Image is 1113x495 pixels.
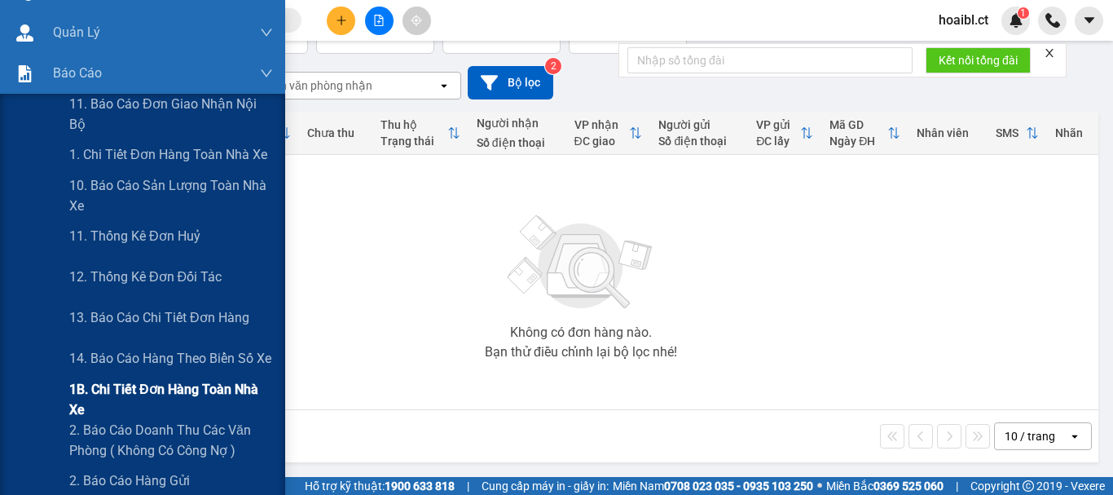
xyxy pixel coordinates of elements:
button: caret-down [1075,7,1103,35]
span: 1. Chi tiết đơn hàng toàn nhà xe [69,144,267,165]
th: Toggle SortBy [372,112,469,155]
span: | [956,477,958,495]
div: Chưa thu [307,126,364,139]
button: file-add [365,7,394,35]
span: Quản Lý [53,22,100,42]
div: Người nhận [477,117,558,130]
span: món [337,29,360,42]
img: svg+xml;base64,PHN2ZyBjbGFzcz0ibGlzdC1wbHVnX19zdmciIHhtbG5zPSJodHRwOi8vd3d3LnczLm9yZy8yMDAwL3N2Zy... [499,206,662,320]
div: Người gửi [658,118,740,131]
span: 0 [451,24,460,43]
div: Trạng thái [381,135,447,148]
div: ĐC lấy [756,135,800,148]
span: Cung cấp máy in - giấy in: [482,477,609,495]
strong: 0708 023 035 - 0935 103 250 [664,480,813,493]
strong: 0369 525 060 [873,480,944,493]
th: Toggle SortBy [988,112,1048,155]
strong: 1900 633 818 [385,480,455,493]
img: warehouse-icon [16,24,33,42]
img: icon-new-feature [1009,13,1023,28]
span: 12. Thống kê đơn đối tác [69,267,222,287]
span: đ [587,29,593,42]
span: 14. Báo cáo hàng theo biển số xe [69,348,271,369]
th: Toggle SortBy [566,112,651,155]
div: Bạn thử điều chỉnh lại bộ lọc nhé! [485,346,677,359]
span: 1B. Chi tiết đơn hàng toàn nhà xe [69,379,273,420]
th: Toggle SortBy [748,112,821,155]
div: Thu hộ [381,118,447,131]
div: Số điện thoại [477,136,558,149]
sup: 2 [545,58,561,74]
div: Số điện thoại [658,135,740,148]
span: down [260,67,273,80]
span: file-add [373,15,385,26]
div: Chọn văn phòng nhận [260,77,372,94]
span: close [1044,47,1055,59]
span: Báo cáo [53,63,102,83]
span: đ [460,29,467,42]
span: 11. Báo cáo đơn giao nhận nội bộ [69,94,273,135]
span: 1 [1020,7,1026,19]
div: SMS [996,126,1027,139]
span: 2. Báo cáo doanh thu các văn phòng ( không có công nợ ) [69,420,273,461]
svg: open [438,79,451,92]
button: plus [327,7,355,35]
span: | [467,477,469,495]
div: Nhân viên [917,126,979,139]
span: down [260,26,273,39]
div: 10 / trang [1005,428,1055,444]
sup: 1 [1018,7,1029,19]
button: Kết nối tổng đài [926,47,1031,73]
span: Hỗ trợ kỹ thuật: [305,477,455,495]
input: Nhập số tổng đài [627,47,913,73]
th: Toggle SortBy [821,112,908,155]
span: Kết nối tổng đài [939,51,1018,69]
span: copyright [1023,480,1034,492]
div: Không có đơn hàng nào. [510,326,652,339]
span: Miền Nam [613,477,813,495]
button: aim [403,7,431,35]
img: solution-icon [16,65,33,82]
span: Miền Bắc [826,477,944,495]
span: 0 [325,24,334,43]
span: plus [336,15,347,26]
div: ĐC giao [574,135,630,148]
img: phone-icon [1045,13,1060,28]
div: Mã GD [829,118,886,131]
span: 2. Báo cáo hàng gửi [69,471,190,491]
span: ⚪️ [817,483,822,489]
div: VP nhận [574,118,630,131]
span: hoaibl.ct [926,10,1001,30]
span: caret-down [1082,13,1097,28]
div: Ngày ĐH [829,135,886,148]
div: VP gửi [756,118,800,131]
span: 11. Thống kê đơn huỷ [69,226,200,246]
span: 10. Báo cáo sản lượng toàn nhà xe [69,175,273,216]
div: Nhãn [1055,126,1089,139]
button: Bộ lọc [468,66,553,99]
span: 0 [578,24,587,43]
span: aim [411,15,422,26]
span: 13. Báo cáo chi tiết đơn hàng [69,307,249,328]
svg: open [1068,430,1081,443]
